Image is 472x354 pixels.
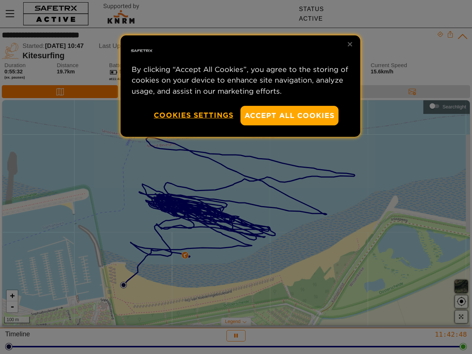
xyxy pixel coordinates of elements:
button: Close [342,36,358,52]
button: Cookies Settings [154,106,233,125]
img: Safe Tracks [130,39,153,63]
button: Accept All Cookies [240,106,339,125]
p: By clicking “Accept All Cookies”, you agree to the storing of cookies on your device to enhance s... [132,64,349,97]
div: Privacy [121,35,360,137]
